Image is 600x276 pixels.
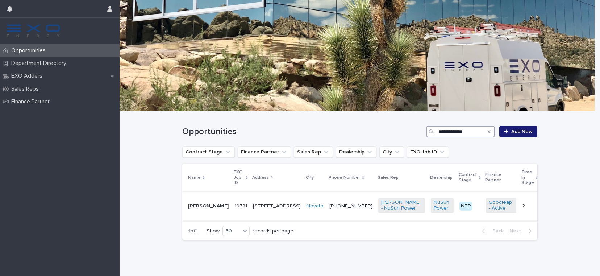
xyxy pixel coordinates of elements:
[253,203,301,209] p: [STREET_ADDRESS]
[307,203,324,209] a: Novato
[252,174,269,182] p: Address
[306,174,314,182] p: City
[8,47,51,54] p: Opportunities
[488,228,504,234] span: Back
[294,146,333,158] button: Sales Rep
[188,203,229,209] p: [PERSON_NAME]
[207,228,220,234] p: Show
[8,98,55,105] p: Finance Partner
[407,146,449,158] button: EXO Job ID
[459,171,477,184] p: Contract Stage
[521,168,534,187] p: Time In Stage
[8,73,48,79] p: EXO Adders
[378,174,399,182] p: Sales Rep
[511,129,533,134] span: Add New
[430,174,453,182] p: Dealership
[381,199,422,212] a: [PERSON_NAME] - NuSun Power
[336,146,376,158] button: Dealership
[223,227,240,235] div: 30
[507,228,537,234] button: Next
[182,127,423,137] h1: Opportunities
[459,202,472,211] div: NTP
[476,228,507,234] button: Back
[485,171,517,184] p: Finance Partner
[8,60,72,67] p: Department Directory
[182,146,235,158] button: Contract Stage
[234,168,244,187] p: EXO Job ID
[489,199,513,212] a: Goodleap - Active
[6,24,61,38] img: FKS5r6ZBThi8E5hshIGi
[499,126,537,137] a: Add New
[379,146,404,158] button: City
[509,228,525,234] span: Next
[182,222,204,240] p: 1 of 1
[329,174,360,182] p: Phone Number
[253,228,293,234] p: records per page
[8,86,45,92] p: Sales Reps
[238,146,291,158] button: Finance Partner
[182,192,576,221] tr: [PERSON_NAME]1078110781 [STREET_ADDRESS]Novato [PHONE_NUMBER][PERSON_NAME] - NuSun Power NuSun Po...
[522,202,526,209] p: 2
[434,199,451,212] a: NuSun Power
[234,202,249,209] p: 10781
[426,126,495,137] input: Search
[188,174,201,182] p: Name
[329,203,372,209] a: [PHONE_NUMBER]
